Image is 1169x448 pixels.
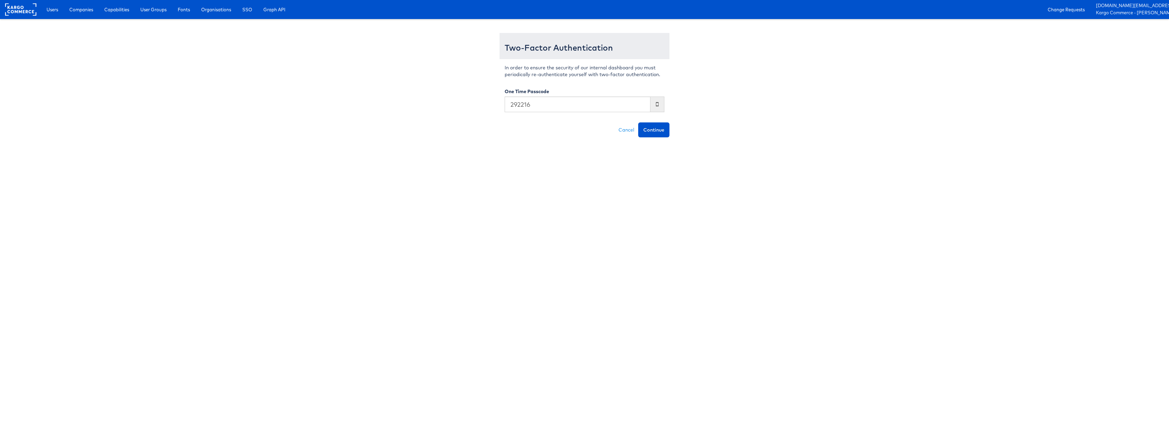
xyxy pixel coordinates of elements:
[64,3,98,16] a: Companies
[505,64,664,78] p: In order to ensure the security of our internal dashboard you must periodically re-authenticate y...
[173,3,195,16] a: Fonts
[201,6,231,13] span: Organisations
[196,3,236,16] a: Organisations
[47,6,58,13] span: Users
[237,3,257,16] a: SSO
[69,6,93,13] span: Companies
[1096,10,1164,17] a: Kargo Commerce - [PERSON_NAME]
[135,3,172,16] a: User Groups
[41,3,63,16] a: Users
[242,6,252,13] span: SSO
[99,3,134,16] a: Capabilities
[178,6,190,13] span: Fonts
[614,122,638,137] a: Cancel
[258,3,291,16] a: Graph API
[505,43,664,52] h3: Two-Factor Authentication
[104,6,129,13] span: Capabilities
[140,6,167,13] span: User Groups
[505,97,650,112] input: Enter the code
[1096,2,1164,10] a: [DOMAIN_NAME][EMAIL_ADDRESS][DOMAIN_NAME]
[638,122,669,137] button: Continue
[1043,3,1090,16] a: Change Requests
[263,6,285,13] span: Graph API
[505,88,549,95] label: One Time Passcode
